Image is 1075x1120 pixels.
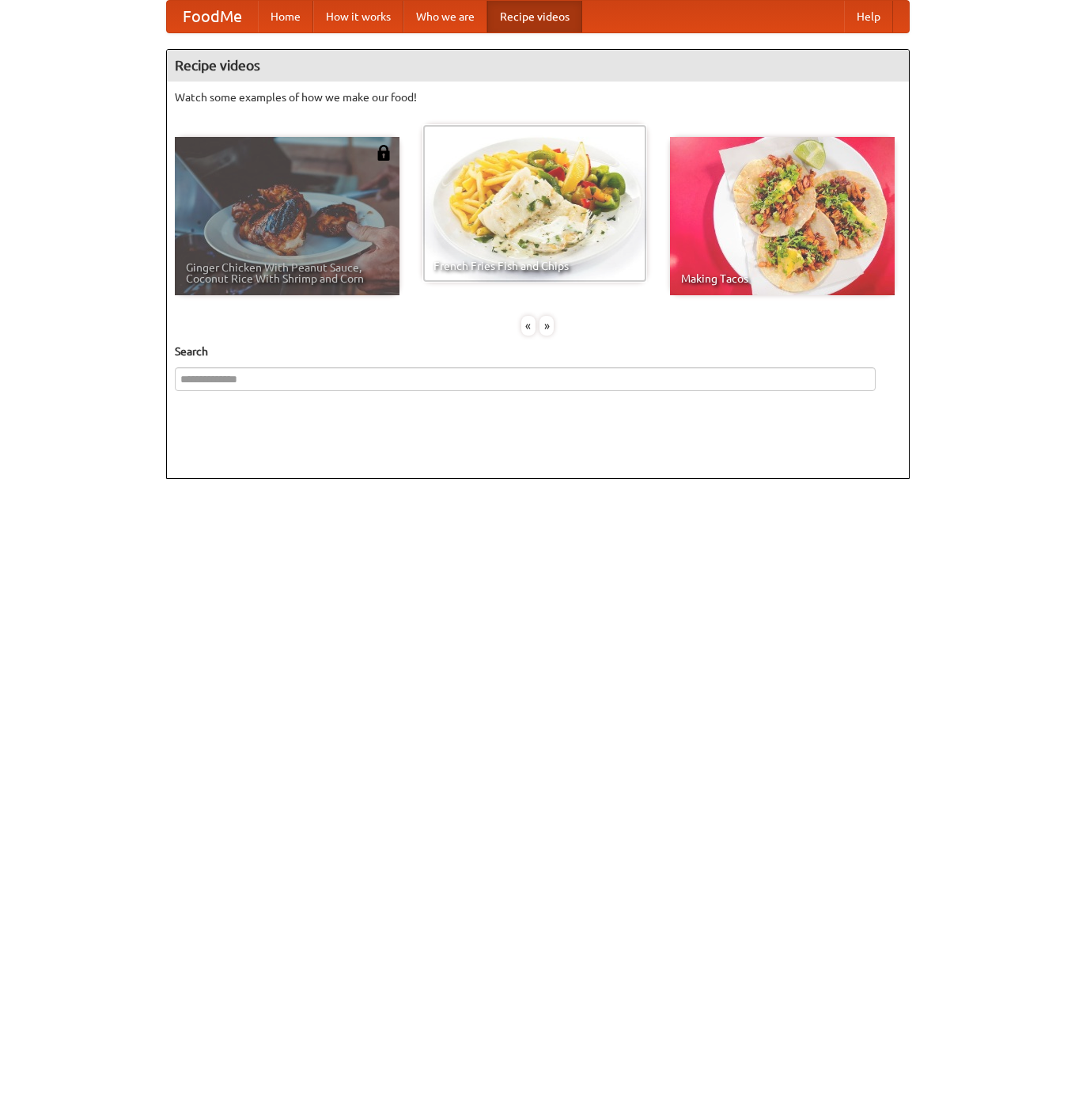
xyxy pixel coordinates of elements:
[539,316,554,336] div: »
[433,260,636,271] span: French Fries Fish and Chips
[167,50,909,82] h4: Recipe videos
[376,145,392,161] img: 483408.png
[258,1,313,32] a: Home
[313,1,403,32] a: How it works
[403,1,487,32] a: Who we are
[670,137,895,295] a: Making Tacos
[175,89,901,105] p: Watch some examples of how we make our food!
[681,273,884,284] span: Making Tacos
[167,1,258,32] a: FoodMe
[521,316,536,336] div: «
[175,344,901,359] h5: Search
[844,1,893,32] a: Help
[422,124,647,283] a: French Fries Fish and Chips
[487,1,582,32] a: Recipe videos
